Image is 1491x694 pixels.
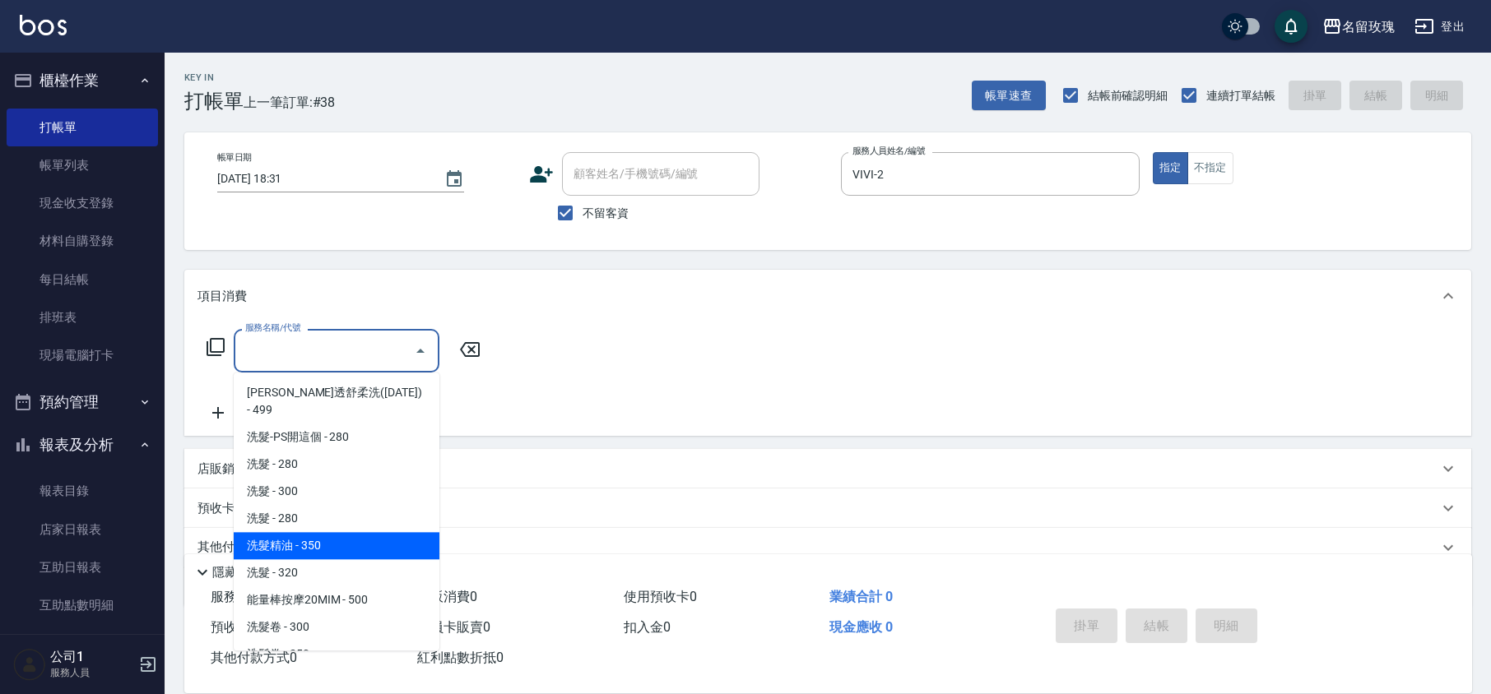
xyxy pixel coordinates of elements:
[7,59,158,102] button: 櫃檯作業
[7,184,158,222] a: 現金收支登錄
[7,548,158,586] a: 互助日報表
[234,559,439,586] span: 洗髮 - 320
[234,505,439,532] span: 洗髮 - 280
[7,511,158,548] a: 店家日報表
[211,650,297,665] span: 其他付款方式 0
[1088,87,1168,104] span: 結帳前確認明細
[972,81,1046,111] button: 帳單速查
[7,423,158,466] button: 報表及分析
[1275,10,1308,43] button: save
[211,619,284,635] span: 預收卡販賣 0
[184,528,1471,567] div: 其他付款方式
[20,15,67,35] img: Logo
[7,472,158,510] a: 報表目錄
[217,165,428,192] input: YYYY/MM/DD hh:mm
[407,338,434,364] button: Close
[829,589,893,604] span: 業績合計 0
[184,449,1471,488] div: 店販銷售
[197,500,259,517] p: 預收卡販賣
[7,222,158,260] a: 材料自購登錄
[245,322,300,334] label: 服務名稱/代號
[852,145,925,157] label: 服務人員姓名/編號
[197,460,247,478] p: 店販銷售
[1153,152,1188,184] button: 指定
[13,648,46,681] img: Person
[212,564,286,581] p: 隱藏業績明細
[184,270,1471,322] div: 項目消費
[7,336,158,374] a: 現場電腦打卡
[244,92,336,113] span: 上一筆訂單:#38
[1187,152,1233,184] button: 不指定
[184,488,1471,528] div: 預收卡販賣
[234,586,439,613] span: 能量棒按摩20MIM - 500
[234,379,439,423] span: [PERSON_NAME]透舒柔洗([DATE]) - 499
[217,151,252,164] label: 帳單日期
[1316,10,1401,44] button: 名留玫瑰
[624,619,671,635] span: 扣入金 0
[184,72,244,83] h2: Key In
[234,641,439,668] span: 洗髮卷 - 250
[829,619,893,635] span: 現金應收 0
[1206,87,1275,104] span: 連續打單結帳
[234,451,439,478] span: 洗髮 - 280
[1408,12,1471,42] button: 登出
[583,205,629,222] span: 不留客資
[1342,16,1395,37] div: 名留玫瑰
[7,381,158,423] button: 預約管理
[7,261,158,298] a: 每日結帳
[50,665,134,680] p: 服務人員
[197,539,280,557] p: 其他付款方式
[234,532,439,559] span: 洗髮精油 - 350
[7,624,158,662] a: 設計師日報表
[234,613,439,641] span: 洗髮卷 - 300
[211,589,271,604] span: 服務消費 0
[7,146,158,184] a: 帳單列表
[417,650,504,665] span: 紅利點數折抵 0
[7,298,158,336] a: 排班表
[197,288,247,305] p: 項目消費
[50,649,134,665] h5: 公司1
[434,160,474,199] button: Choose date, selected date is 2025-08-17
[234,423,439,451] span: 洗髮-PS開這個 - 280
[624,589,697,604] span: 使用預收卡 0
[417,619,490,635] span: 會員卡販賣 0
[417,589,477,604] span: 店販消費 0
[7,586,158,624] a: 互助點數明細
[7,109,158,146] a: 打帳單
[234,478,439,505] span: 洗髮 - 300
[184,90,244,113] h3: 打帳單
